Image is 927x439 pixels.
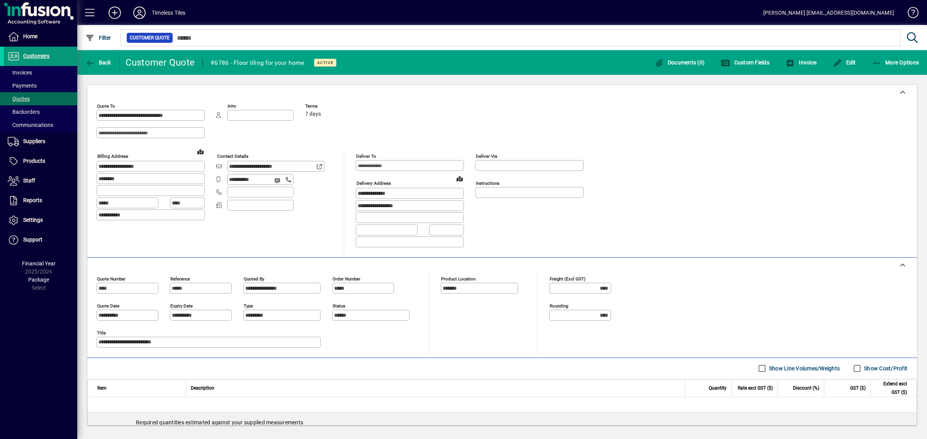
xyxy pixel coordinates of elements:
[152,7,185,19] div: Timeless Tiles
[269,171,287,190] button: Send SMS
[793,384,819,392] span: Discount (%)
[305,111,321,117] span: 7 days
[709,384,727,392] span: Quantity
[763,7,894,19] div: [PERSON_NAME] [EMAIL_ADDRESS][DOMAIN_NAME]
[23,217,43,223] span: Settings
[8,96,30,102] span: Quotes
[356,154,376,159] mat-label: Deliver To
[902,2,917,27] a: Knowledge Base
[127,6,152,20] button: Profile
[170,303,193,308] mat-label: Expiry date
[305,104,351,109] span: Terms
[244,276,264,281] mat-label: Quoted by
[97,384,107,392] span: Item
[453,172,466,185] a: View on map
[831,56,858,69] button: Edit
[317,60,333,65] span: Active
[850,384,866,392] span: GST ($)
[4,132,77,151] a: Suppliers
[4,92,77,105] a: Quotes
[88,412,917,432] div: Required quantities estimated against your supplied measurements
[97,303,119,308] mat-label: Quote date
[228,103,236,109] mat-label: Attn
[23,138,45,144] span: Suppliers
[767,365,840,372] label: Show Line Volumes/Weights
[211,57,304,69] div: #6786 - Floor tiling for your home
[872,59,919,66] span: More Options
[550,303,568,308] mat-label: Rounding
[8,122,53,128] span: Communications
[4,27,77,46] a: Home
[833,59,856,66] span: Edit
[126,56,195,69] div: Customer Quote
[244,303,253,308] mat-label: Type
[22,260,56,267] span: Financial Year
[784,56,818,69] button: Invoice
[652,56,706,69] button: Documents (0)
[23,236,42,243] span: Support
[23,197,42,203] span: Reports
[97,330,106,335] mat-label: Title
[4,230,77,250] a: Support
[194,145,207,158] a: View on map
[4,79,77,92] a: Payments
[333,303,345,308] mat-label: Status
[97,103,115,109] mat-label: Quote To
[23,158,45,164] span: Products
[97,276,126,281] mat-label: Quote number
[130,34,170,42] span: Customer Quote
[476,154,497,159] mat-label: Deliver via
[4,211,77,230] a: Settings
[8,83,37,89] span: Payments
[28,277,49,283] span: Package
[476,181,499,186] mat-label: Instructions
[23,177,35,184] span: Staff
[738,384,773,392] span: Rate excl GST ($)
[83,31,113,45] button: Filter
[4,191,77,210] a: Reports
[4,118,77,132] a: Communications
[23,53,49,59] span: Customers
[8,109,40,115] span: Backorders
[77,56,120,69] app-page-header-button: Back
[170,276,190,281] mat-label: Reference
[102,6,127,20] button: Add
[870,56,921,69] button: More Options
[721,59,769,66] span: Custom Fields
[85,59,111,66] span: Back
[786,59,817,66] span: Invoice
[441,276,475,281] mat-label: Product location
[4,105,77,118] a: Backorders
[191,384,214,392] span: Description
[862,365,907,372] label: Show Cost/Profit
[654,59,705,66] span: Documents (0)
[4,152,77,171] a: Products
[550,276,586,281] mat-label: Freight (excl GST)
[4,66,77,79] a: Invoices
[333,276,360,281] mat-label: Order number
[719,56,771,69] button: Custom Fields
[875,380,907,397] span: Extend excl GST ($)
[8,69,32,76] span: Invoices
[23,33,37,39] span: Home
[83,56,113,69] button: Back
[4,171,77,191] a: Staff
[85,35,111,41] span: Filter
